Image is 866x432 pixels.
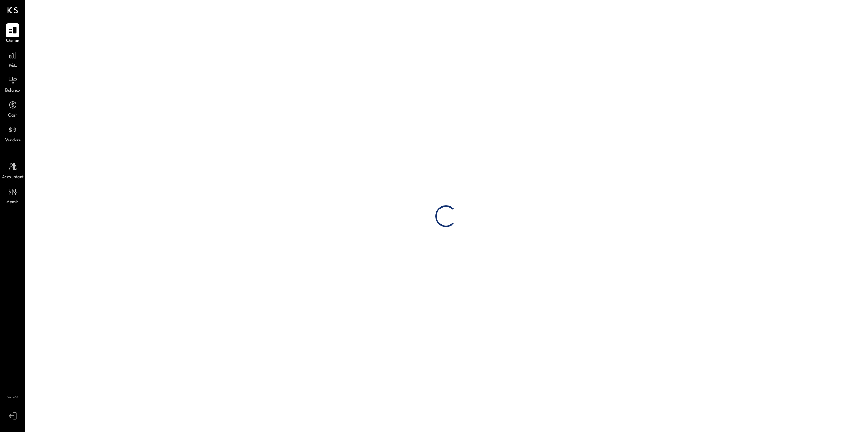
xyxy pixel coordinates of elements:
[0,185,25,206] a: Admin
[0,23,25,44] a: Queue
[0,73,25,94] a: Balance
[6,199,19,206] span: Admin
[5,138,21,144] span: Vendors
[0,48,25,69] a: P&L
[9,63,17,69] span: P&L
[2,174,24,181] span: Accountant
[0,98,25,119] a: Cash
[0,160,25,181] a: Accountant
[5,88,20,94] span: Balance
[0,123,25,144] a: Vendors
[8,113,17,119] span: Cash
[6,38,19,44] span: Queue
